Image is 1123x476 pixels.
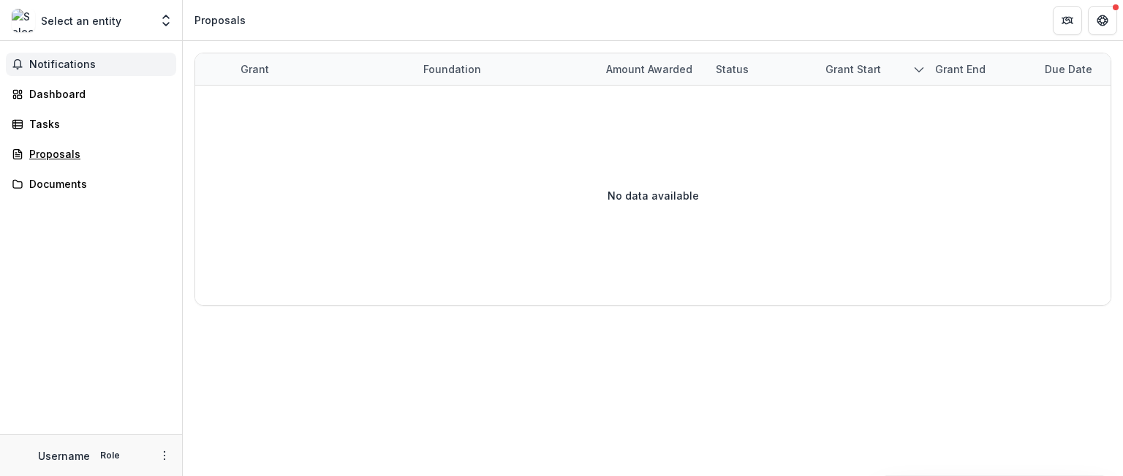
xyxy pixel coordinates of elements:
[707,53,817,85] div: Status
[817,61,890,77] div: Grant start
[597,53,707,85] div: Amount awarded
[6,82,176,106] a: Dashboard
[29,86,165,102] div: Dashboard
[926,53,1036,85] div: Grant end
[6,112,176,136] a: Tasks
[41,13,121,29] p: Select an entity
[415,53,597,85] div: Foundation
[29,176,165,192] div: Documents
[12,9,35,32] img: Select an entity
[1053,6,1082,35] button: Partners
[597,61,701,77] div: Amount awarded
[232,53,415,85] div: Grant
[817,53,926,85] div: Grant start
[1036,61,1101,77] div: Due Date
[96,449,124,462] p: Role
[38,448,90,464] p: Username
[29,58,170,71] span: Notifications
[6,172,176,196] a: Documents
[6,142,176,166] a: Proposals
[156,6,176,35] button: Open entity switcher
[913,64,925,75] svg: sorted descending
[29,116,165,132] div: Tasks
[156,447,173,464] button: More
[707,61,757,77] div: Status
[194,12,246,28] div: Proposals
[6,53,176,76] button: Notifications
[415,61,490,77] div: Foundation
[608,188,699,203] p: No data available
[926,61,994,77] div: Grant end
[29,146,165,162] div: Proposals
[1088,6,1117,35] button: Get Help
[189,10,252,31] nav: breadcrumb
[232,61,278,77] div: Grant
